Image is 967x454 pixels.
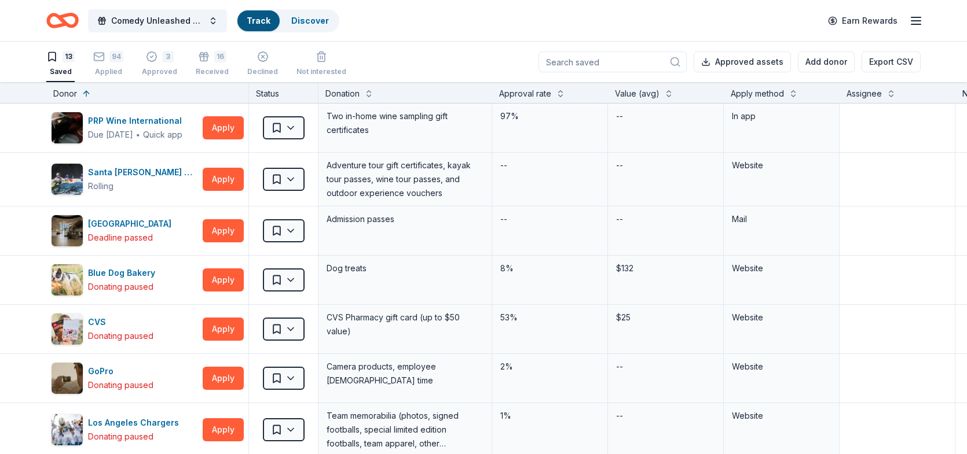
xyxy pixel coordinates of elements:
[732,311,831,324] div: Website
[88,165,198,179] div: Santa [PERSON_NAME] Adventure Company
[615,157,624,174] div: --
[615,260,716,276] div: $132
[499,87,551,101] div: Approval rate
[51,112,198,144] button: Image for PRP Wine InternationalPRP Wine InternationalDue [DATE]∙Quick app
[93,46,123,82] button: 94Applied
[732,109,831,123] div: In app
[88,217,176,231] div: [GEOGRAPHIC_DATA]
[88,280,153,294] div: Donating paused
[249,82,318,103] div: Status
[51,362,198,394] button: Image for GoProGoProDonating paused
[51,414,198,446] button: Image for Los Angeles ChargersLos Angeles ChargersDonating paused
[247,67,278,76] div: Declined
[88,329,153,343] div: Donating paused
[143,129,182,141] div: Quick app
[615,359,624,375] div: --
[732,212,831,226] div: Mail
[732,158,831,172] div: Website
[63,51,75,62] div: 13
[694,51,791,72] button: Approved assets
[499,108,600,124] div: 97%
[52,164,83,195] img: Image for Santa Barbara Adventure Company
[615,87,660,101] div: Value (avg)
[615,108,624,124] div: --
[135,130,141,139] span: ∙
[203,367,244,390] button: Apply
[499,260,600,276] div: 8%
[88,114,186,128] div: PRP Wine International
[196,67,229,76] div: Received
[88,430,153,444] div: Donating paused
[203,168,244,191] button: Apply
[325,359,485,389] div: Camera products, employee [DEMOGRAPHIC_DATA] time
[325,157,485,201] div: Adventure tour gift certificates, kayak tour passes, wine tour passes, and outdoor experience vou...
[296,67,346,76] div: Not interested
[821,10,904,31] a: Earn Rewards
[499,157,508,174] div: --
[325,87,360,101] div: Donation
[615,408,624,424] div: --
[325,260,485,276] div: Dog treats
[203,219,244,242] button: Apply
[88,315,153,329] div: CVS
[731,87,784,101] div: Apply method
[142,46,177,82] button: 3Approved
[325,309,485,339] div: CVS Pharmacy gift card (up to $50 value)
[325,211,485,227] div: Admission passes
[732,409,831,423] div: Website
[247,46,278,82] button: Declined
[203,268,244,291] button: Apply
[88,231,153,245] div: Deadline passed
[296,46,346,82] button: Not interested
[247,16,270,25] a: Track
[51,313,198,345] button: Image for CVSCVSDonating paused
[615,309,716,326] div: $25
[52,215,83,246] img: Image for San Diego Air & Space Museum
[325,108,485,138] div: Two in-home wine sampling gift certificates
[52,264,83,296] img: Image for Blue Dog Bakery
[214,51,226,62] div: 16
[93,67,123,76] div: Applied
[539,51,687,72] input: Search saved
[203,116,244,139] button: Apply
[162,51,174,62] div: 3
[88,9,227,32] button: Comedy Unleashed 2025
[53,87,77,101] div: Donor
[732,261,831,275] div: Website
[51,264,198,296] button: Image for Blue Dog BakeryBlue Dog BakeryDonating paused
[499,359,600,375] div: 2%
[46,46,75,82] button: 13Saved
[52,313,83,345] img: Image for CVS
[325,408,485,452] div: Team memorabilia (photos, signed footballs, special limited edition footballs, team apparel, othe...
[51,215,198,247] button: Image for San Diego Air & Space Museum[GEOGRAPHIC_DATA]Deadline passed
[499,309,600,326] div: 53%
[499,211,508,227] div: --
[862,51,921,72] button: Export CSV
[203,318,244,341] button: Apply
[88,179,113,193] div: Rolling
[615,211,624,227] div: --
[499,408,600,424] div: 1%
[52,112,83,143] img: Image for PRP Wine International
[88,378,153,392] div: Donating paused
[88,128,133,142] div: Due [DATE]
[847,87,882,101] div: Assignee
[88,364,153,378] div: GoPro
[732,360,831,374] div: Website
[88,266,160,280] div: Blue Dog Bakery
[46,7,79,34] a: Home
[196,46,229,82] button: 16Received
[51,163,198,195] button: Image for Santa Barbara Adventure CompanySanta [PERSON_NAME] Adventure CompanyRolling
[111,14,204,28] span: Comedy Unleashed 2025
[52,363,83,394] img: Image for GoPro
[203,418,244,441] button: Apply
[88,416,184,430] div: Los Angeles Chargers
[52,414,83,445] img: Image for Los Angeles Chargers
[142,67,177,76] div: Approved
[291,16,329,25] a: Discover
[236,9,339,32] button: TrackDiscover
[798,51,855,72] button: Add donor
[109,51,123,62] div: 94
[46,67,75,76] div: Saved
